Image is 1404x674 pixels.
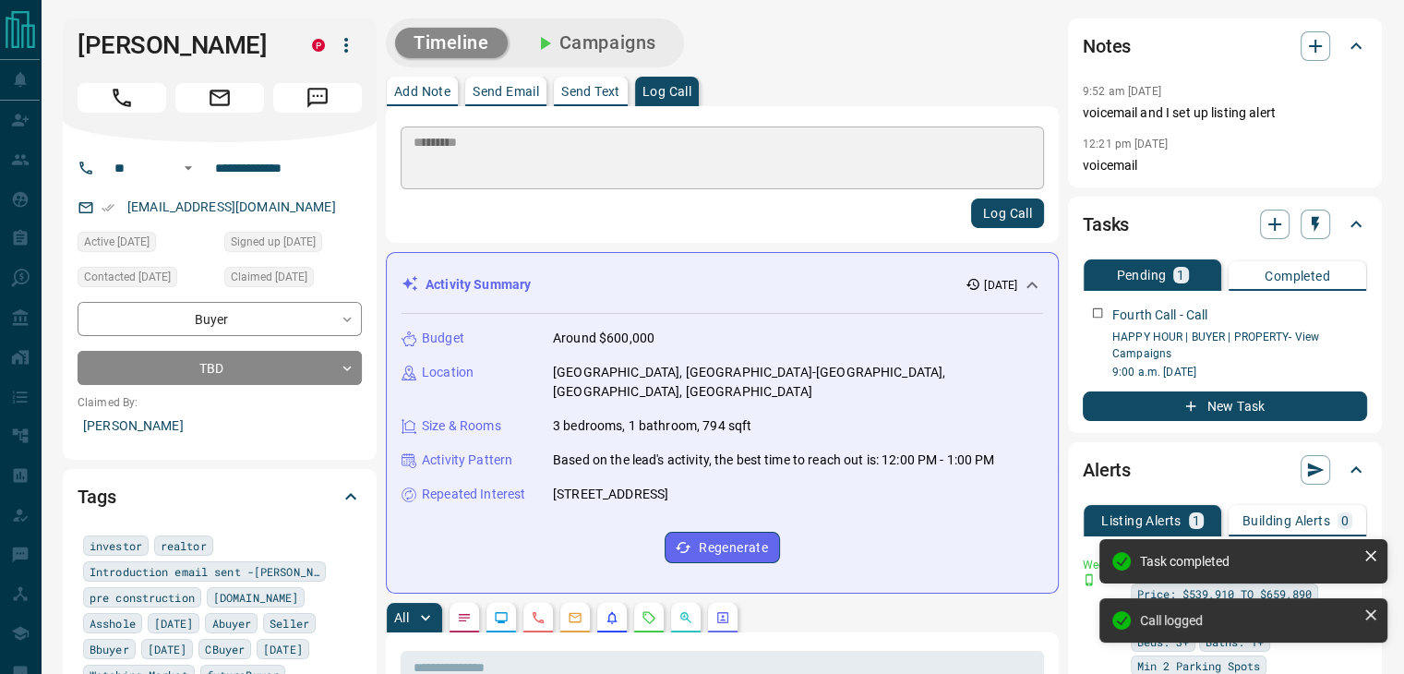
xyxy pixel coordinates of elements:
p: Repeated Interest [422,485,525,504]
h2: Notes [1083,31,1131,61]
button: Open [177,157,199,179]
span: [DOMAIN_NAME] [213,588,298,607]
p: voicemail and I set up listing alert [1083,103,1367,123]
p: 1 [1193,514,1200,527]
p: 12:21 pm [DATE] [1083,138,1168,150]
a: HAPPY HOUR | BUYER | PROPERTY- View Campaigns [1112,331,1319,360]
p: Around $600,000 [553,329,654,348]
p: Based on the lead's activity, the best time to reach out is: 12:00 PM - 1:00 PM [553,451,994,470]
p: Completed [1265,270,1330,283]
p: voicemail [1083,156,1367,175]
svg: Opportunities [678,610,693,625]
div: Tags [78,475,362,519]
span: Message [273,83,362,113]
p: All [394,611,409,624]
p: Send Text [561,85,620,98]
p: [DATE] [984,277,1017,294]
p: Pending [1116,269,1166,282]
span: Asshole [90,614,136,632]
h2: Alerts [1083,455,1131,485]
svg: Push Notification Only [1083,573,1096,586]
span: Claimed [DATE] [231,268,307,286]
span: [DATE] [148,640,187,658]
div: Fri Aug 01 2025 [78,232,215,258]
span: CBuyer [205,640,245,658]
p: 9:52 am [DATE] [1083,85,1161,98]
div: property.ca [312,39,325,52]
span: Seller [270,614,309,632]
svg: Notes [457,610,472,625]
a: [EMAIL_ADDRESS][DOMAIN_NAME] [127,199,336,214]
span: realtor [161,536,207,555]
p: 0 [1341,514,1349,527]
p: Size & Rooms [422,416,501,436]
div: Fri Aug 01 2025 [224,232,362,258]
p: [GEOGRAPHIC_DATA], [GEOGRAPHIC_DATA]-[GEOGRAPHIC_DATA], [GEOGRAPHIC_DATA], [GEOGRAPHIC_DATA] [553,363,1043,402]
p: Activity Summary [426,275,531,295]
div: TBD [78,351,362,385]
svg: Listing Alerts [605,610,619,625]
svg: Requests [642,610,656,625]
span: Signed up [DATE] [231,233,316,251]
p: [STREET_ADDRESS] [553,485,668,504]
p: Location [422,363,474,382]
p: Log Call [642,85,691,98]
p: 9:00 a.m. [DATE] [1112,364,1367,380]
p: Building Alerts [1242,514,1330,527]
p: Add Note [394,85,450,98]
div: Task completed [1140,554,1356,569]
div: Notes [1083,24,1367,68]
p: Budget [422,329,464,348]
button: Timeline [395,28,508,58]
p: 1 [1177,269,1184,282]
p: Fourth Call - Call [1112,306,1207,325]
button: Log Call [971,199,1044,228]
p: Listing Alerts [1101,514,1182,527]
span: [DATE] [263,640,303,658]
div: Call logged [1140,613,1356,628]
p: Send Email [473,85,539,98]
p: [PERSON_NAME] [78,411,362,441]
h2: Tags [78,482,115,512]
span: [DATE] [154,614,194,632]
svg: Calls [531,610,546,625]
span: investor [90,536,142,555]
span: Bbuyer [90,640,129,658]
h2: Tasks [1083,210,1129,239]
span: Call [78,83,166,113]
p: Weekly [1083,557,1120,573]
p: Activity Pattern [422,451,512,470]
div: Fri Aug 01 2025 [224,267,362,293]
div: Alerts [1083,448,1367,492]
div: Thu Aug 07 2025 [78,267,215,293]
div: Buyer [78,302,362,336]
span: Abuyer [211,614,251,632]
p: 3 bedrooms, 1 bathroom, 794 sqft [553,416,751,436]
span: Email [175,83,264,113]
span: Contacted [DATE] [84,268,171,286]
svg: Agent Actions [715,610,730,625]
svg: Email Verified [102,201,114,214]
button: Campaigns [515,28,675,58]
div: Tasks [1083,202,1367,247]
span: pre construction [90,588,195,607]
div: Activity Summary[DATE] [402,268,1043,302]
button: New Task [1083,391,1367,421]
button: Regenerate [665,532,780,563]
svg: Emails [568,610,582,625]
span: Introduction email sent -[PERSON_NAME] [90,562,319,581]
svg: Lead Browsing Activity [494,610,509,625]
span: Active [DATE] [84,233,150,251]
h1: [PERSON_NAME] [78,30,284,60]
p: Claimed By: [78,394,362,411]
